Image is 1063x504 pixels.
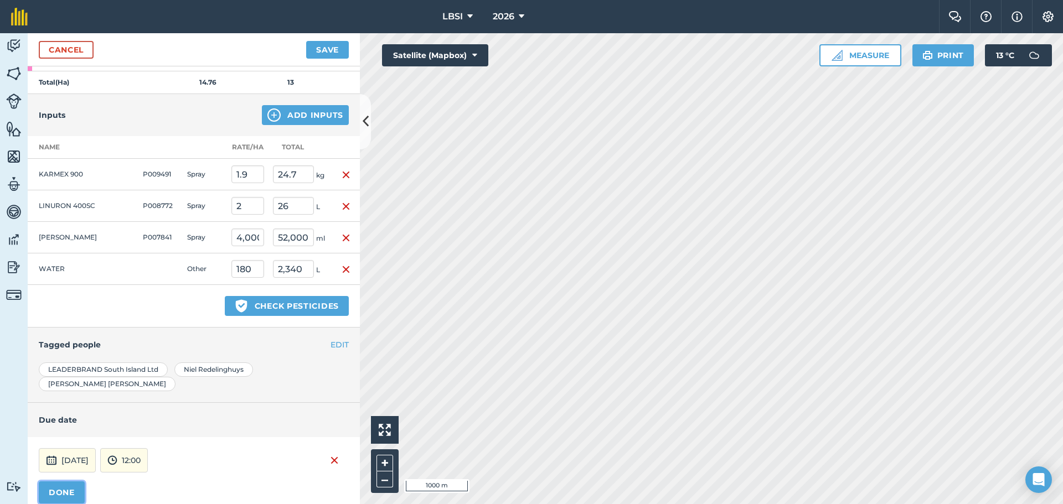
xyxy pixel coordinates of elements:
[6,38,22,54] img: svg+xml;base64,PD94bWwgdmVyc2lvbj0iMS4wIiBlbmNvZGluZz0idXRmLTgiPz4KPCEtLSBHZW5lcmF0b3I6IEFkb2JlIE...
[100,448,148,472] button: 12:00
[39,109,65,121] h4: Inputs
[1012,10,1023,23] img: svg+xml;base64,PHN2ZyB4bWxucz0iaHR0cDovL3d3dy53My5vcmcvMjAwMC9zdmciIHdpZHRoPSIxNyIgaGVpZ2h0PSIxNy...
[183,222,227,253] td: Spray
[39,481,85,503] button: DONE
[948,11,962,22] img: Two speech bubbles overlapping with the left bubble in the forefront
[287,78,294,86] strong: 13
[6,231,22,248] img: svg+xml;base64,PD94bWwgdmVyc2lvbj0iMS4wIiBlbmNvZGluZz0idXRmLTgiPz4KPCEtLSBHZW5lcmF0b3I6IEFkb2JlIE...
[342,168,350,181] img: svg+xml;base64,PHN2ZyB4bWxucz0iaHR0cDovL3d3dy53My5vcmcvMjAwMC9zdmciIHdpZHRoPSIxNiIgaGVpZ2h0PSIyNC...
[39,414,349,426] h4: Due date
[1025,466,1052,493] div: Open Intercom Messenger
[183,159,227,190] td: Spray
[262,105,349,125] button: Add Inputs
[6,259,22,276] img: svg+xml;base64,PD94bWwgdmVyc2lvbj0iMS4wIiBlbmNvZGluZz0idXRmLTgiPz4KPCEtLSBHZW5lcmF0b3I6IEFkb2JlIE...
[39,377,176,391] div: [PERSON_NAME] [PERSON_NAME]
[269,253,332,285] td: L
[39,78,69,86] strong: Total ( Ha )
[28,190,138,222] td: LINURON 400SC
[985,44,1052,66] button: 13 °C
[376,471,393,487] button: –
[832,50,843,61] img: Ruler icon
[1023,44,1045,66] img: svg+xml;base64,PD94bWwgdmVyc2lvbj0iMS4wIiBlbmNvZGluZz0idXRmLTgiPz4KPCEtLSBHZW5lcmF0b3I6IEFkb2JlIE...
[269,222,332,253] td: ml
[819,44,901,66] button: Measure
[342,263,350,276] img: svg+xml;base64,PHN2ZyB4bWxucz0iaHR0cDovL3d3dy53My5vcmcvMjAwMC9zdmciIHdpZHRoPSIxNiIgaGVpZ2h0PSIyNC...
[183,253,227,285] td: Other
[6,121,22,137] img: svg+xml;base64,PHN2ZyB4bWxucz0iaHR0cDovL3d3dy53My5vcmcvMjAwMC9zdmciIHdpZHRoPSI1NiIgaGVpZ2h0PSI2MC...
[107,454,117,467] img: svg+xml;base64,PD94bWwgdmVyc2lvbj0iMS4wIiBlbmNvZGluZz0idXRmLTgiPz4KPCEtLSBHZW5lcmF0b3I6IEFkb2JlIE...
[28,136,138,159] th: Name
[39,448,96,472] button: [DATE]
[996,44,1014,66] span: 13 ° C
[306,41,349,59] button: Save
[267,108,281,122] img: svg+xml;base64,PHN2ZyB4bWxucz0iaHR0cDovL3d3dy53My5vcmcvMjAwMC9zdmciIHdpZHRoPSIxNCIgaGVpZ2h0PSIyNC...
[922,49,933,62] img: svg+xml;base64,PHN2ZyB4bWxucz0iaHR0cDovL3d3dy53My5vcmcvMjAwMC9zdmciIHdpZHRoPSIxOSIgaGVpZ2h0PSIyNC...
[138,159,183,190] td: P009491
[225,296,349,316] button: Check pesticides
[46,454,57,467] img: svg+xml;base64,PD94bWwgdmVyc2lvbj0iMS4wIiBlbmNvZGluZz0idXRmLTgiPz4KPCEtLSBHZW5lcmF0b3I6IEFkb2JlIE...
[331,339,349,351] button: EDIT
[28,253,138,285] td: WATER
[11,8,28,25] img: fieldmargin Logo
[6,481,22,492] img: svg+xml;base64,PD94bWwgdmVyc2lvbj0iMS4wIiBlbmNvZGluZz0idXRmLTgiPz4KPCEtLSBHZW5lcmF0b3I6IEFkb2JlIE...
[28,159,138,190] td: KARMEX 900
[138,190,183,222] td: P008772
[6,65,22,82] img: svg+xml;base64,PHN2ZyB4bWxucz0iaHR0cDovL3d3dy53My5vcmcvMjAwMC9zdmciIHdpZHRoPSI1NiIgaGVpZ2h0PSI2MC...
[330,454,339,467] img: svg+xml;base64,PHN2ZyB4bWxucz0iaHR0cDovL3d3dy53My5vcmcvMjAwMC9zdmciIHdpZHRoPSIxNiIgaGVpZ2h0PSIyNC...
[183,190,227,222] td: Spray
[269,136,332,159] th: Total
[28,222,138,253] td: [PERSON_NAME]
[6,176,22,193] img: svg+xml;base64,PD94bWwgdmVyc2lvbj0iMS4wIiBlbmNvZGluZz0idXRmLTgiPz4KPCEtLSBHZW5lcmF0b3I6IEFkb2JlIE...
[342,231,350,245] img: svg+xml;base64,PHN2ZyB4bWxucz0iaHR0cDovL3d3dy53My5vcmcvMjAwMC9zdmciIHdpZHRoPSIxNiIgaGVpZ2h0PSIyNC...
[342,200,350,213] img: svg+xml;base64,PHN2ZyB4bWxucz0iaHR0cDovL3d3dy53My5vcmcvMjAwMC9zdmciIHdpZHRoPSIxNiIgaGVpZ2h0PSIyNC...
[6,287,22,303] img: svg+xml;base64,PD94bWwgdmVyc2lvbj0iMS4wIiBlbmNvZGluZz0idXRmLTgiPz4KPCEtLSBHZW5lcmF0b3I6IEFkb2JlIE...
[442,10,463,23] span: LBSI
[39,362,168,377] div: LEADERBRAND South Island Ltd
[6,204,22,220] img: svg+xml;base64,PD94bWwgdmVyc2lvbj0iMS4wIiBlbmNvZGluZz0idXRmLTgiPz4KPCEtLSBHZW5lcmF0b3I6IEFkb2JlIE...
[493,10,514,23] span: 2026
[979,11,993,22] img: A question mark icon
[39,339,349,351] h4: Tagged people
[912,44,974,66] button: Print
[174,362,253,377] div: Niel Redelinghuys
[6,93,22,109] img: svg+xml;base64,PD94bWwgdmVyc2lvbj0iMS4wIiBlbmNvZGluZz0idXRmLTgiPz4KPCEtLSBHZW5lcmF0b3I6IEFkb2JlIE...
[39,41,94,59] a: Cancel
[376,455,393,471] button: +
[379,424,391,436] img: Four arrows, one pointing top left, one top right, one bottom right and the last bottom left
[138,222,183,253] td: P007841
[199,78,216,86] strong: 14.76
[6,148,22,165] img: svg+xml;base64,PHN2ZyB4bWxucz0iaHR0cDovL3d3dy53My5vcmcvMjAwMC9zdmciIHdpZHRoPSI1NiIgaGVpZ2h0PSI2MC...
[1041,11,1055,22] img: A cog icon
[227,136,269,159] th: Rate/ Ha
[269,159,332,190] td: kg
[269,190,332,222] td: L
[382,44,488,66] button: Satellite (Mapbox)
